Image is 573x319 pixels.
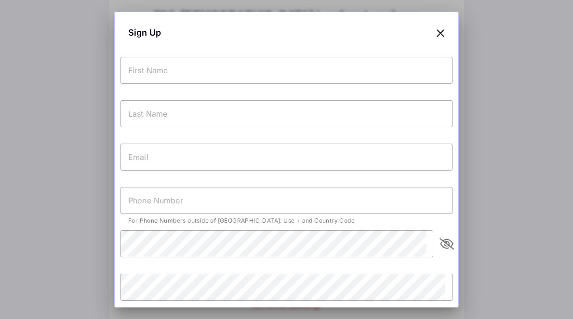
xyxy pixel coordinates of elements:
[120,57,453,84] input: First Name
[120,144,453,171] input: Email
[120,100,453,127] input: Last Name
[120,187,453,214] input: Phone Number
[128,26,161,39] span: Sign Up
[441,238,453,250] i: appended action
[128,217,355,224] span: For Phone Numbers outside of [GEOGRAPHIC_DATA]: Use + and Country Code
